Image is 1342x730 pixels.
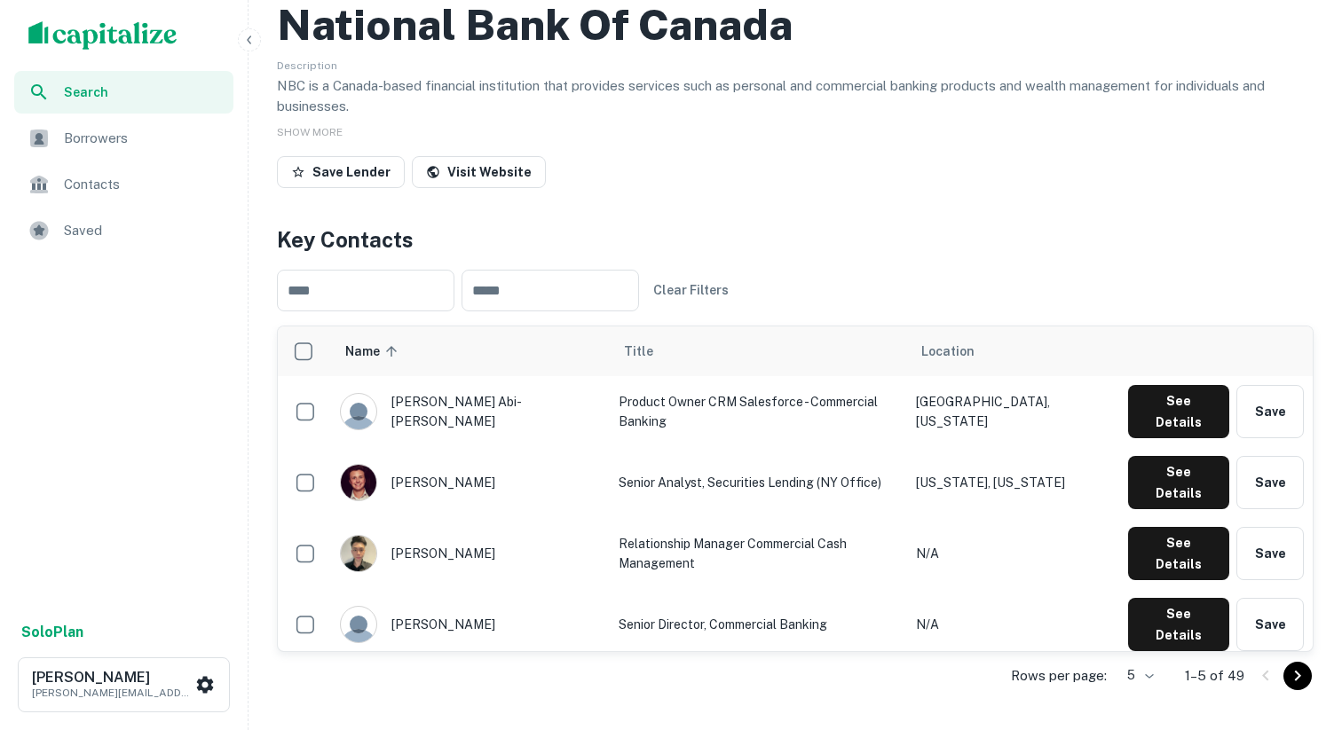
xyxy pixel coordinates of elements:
a: Visit Website [412,156,546,188]
button: Save [1236,456,1304,509]
td: Senior Analyst, Securities Lending (NY office) [610,447,907,518]
h6: [PERSON_NAME] [32,671,192,685]
iframe: Chat Widget [1253,588,1342,673]
th: Name [331,326,610,376]
span: Title [624,341,676,362]
div: [PERSON_NAME] abi-[PERSON_NAME] [340,392,601,431]
th: Title [610,326,907,376]
td: N/A [907,518,1119,589]
div: [PERSON_NAME] [340,464,601,501]
p: 1–5 of 49 [1185,665,1244,687]
a: Contacts [14,163,233,206]
span: SHOW MORE [277,126,343,138]
p: NBC is a Canada-based financial institution that provides services such as personal and commercia... [277,75,1314,117]
div: scrollable content [278,326,1313,651]
img: 1551724216350 [341,465,376,500]
span: Location [921,341,975,362]
a: Borrowers [14,117,233,160]
h4: Key Contacts [277,224,1314,255]
button: See Details [1128,598,1229,651]
button: Save [1236,598,1304,651]
p: [PERSON_NAME][EMAIL_ADDRESS][DOMAIN_NAME] [32,685,192,701]
a: Search [14,71,233,114]
button: [PERSON_NAME][PERSON_NAME][EMAIL_ADDRESS][DOMAIN_NAME] [18,657,230,712]
span: Saved [64,220,223,241]
td: Product Owner CRM Salesforce - Commercial Banking [610,376,907,447]
td: Senior Director, Commercial Banking [610,589,907,660]
button: Clear Filters [646,274,736,306]
span: Contacts [64,174,223,195]
div: 5 [1114,663,1156,688]
img: capitalize-logo.png [28,21,178,50]
th: Location [907,326,1119,376]
td: Relationship Manager commercial cash management [610,518,907,589]
td: N/A [907,589,1119,660]
span: Name [345,341,403,362]
img: 9c8pery4andzj6ohjkjp54ma2 [341,394,376,429]
td: [US_STATE], [US_STATE] [907,447,1119,518]
img: 9c8pery4andzj6ohjkjp54ma2 [341,607,376,642]
button: Go to next page [1283,662,1312,690]
span: Description [277,59,337,72]
button: Save Lender [277,156,405,188]
td: [GEOGRAPHIC_DATA], [US_STATE] [907,376,1119,447]
a: Saved [14,209,233,252]
button: Save [1236,385,1304,438]
img: 1743003527047 [341,536,376,571]
strong: Solo Plan [21,624,83,640]
p: Rows per page: [1011,665,1107,687]
button: See Details [1128,527,1229,580]
div: [PERSON_NAME] [340,606,601,643]
span: Borrowers [64,128,223,149]
button: See Details [1128,385,1229,438]
a: SoloPlan [21,622,83,643]
button: See Details [1128,456,1229,509]
button: Save [1236,527,1304,580]
span: Search [64,82,223,102]
div: [PERSON_NAME] [340,535,601,572]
